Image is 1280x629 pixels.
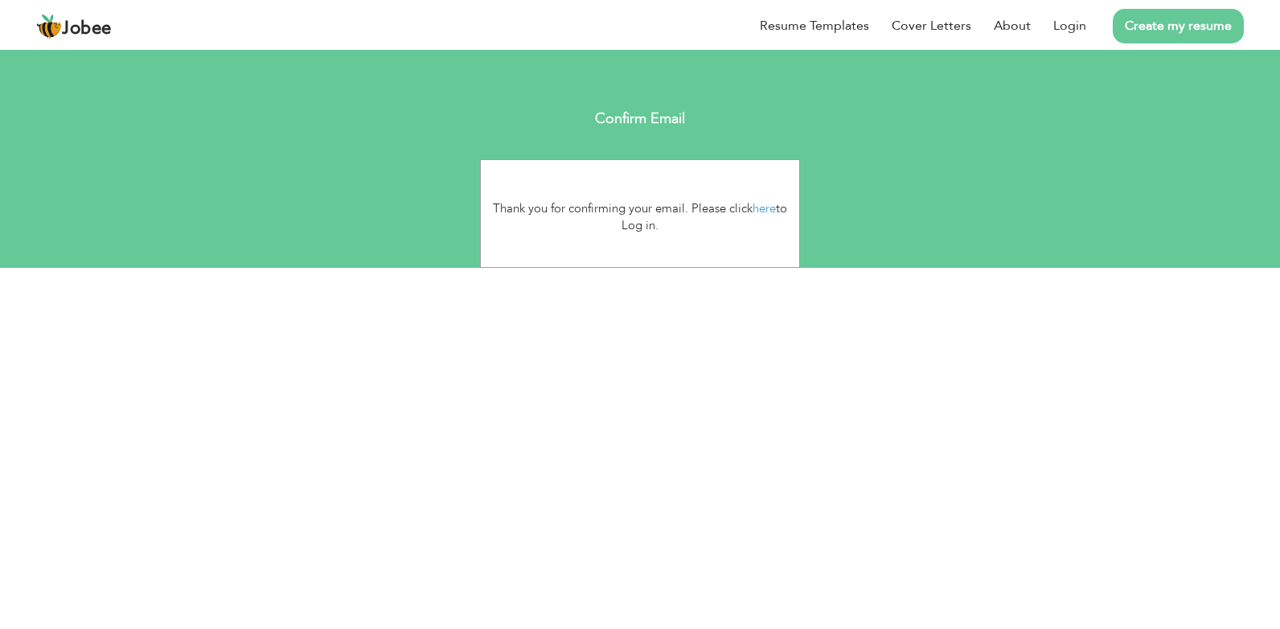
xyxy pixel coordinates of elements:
a: here [753,200,776,216]
strong: Confirm Email [595,109,685,129]
a: Jobee [36,14,112,39]
a: Cover Letters [892,17,971,35]
a: About [994,17,1031,35]
img: jobee.io [36,14,62,39]
a: Resume Templates [760,17,869,35]
a: Login [1053,17,1086,35]
a: Create my resume [1113,9,1244,43]
span: Jobee [62,20,112,38]
p: Thank you for confirming your email. Please click to Log in. [493,200,787,235]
